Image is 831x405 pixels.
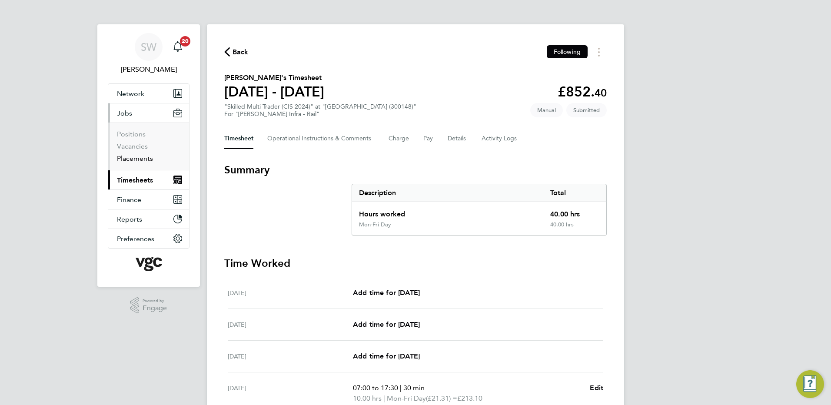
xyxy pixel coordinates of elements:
[228,383,353,404] div: [DATE]
[352,184,607,236] div: Summary
[224,256,607,270] h3: Time Worked
[224,110,416,118] div: For "[PERSON_NAME] Infra - Rail"
[448,128,468,149] button: Details
[387,393,426,404] span: Mon-Fri Day
[590,384,603,392] span: Edit
[353,384,398,392] span: 07:00 to 17:30
[590,383,603,393] a: Edit
[117,109,132,117] span: Jobs
[796,370,824,398] button: Engage Resource Center
[108,170,189,189] button: Timesheets
[228,351,353,362] div: [DATE]
[117,90,144,98] span: Network
[224,73,324,83] h2: [PERSON_NAME]'s Timesheet
[108,84,189,103] button: Network
[130,297,167,314] a: Powered byEngage
[228,288,353,298] div: [DATE]
[117,130,146,138] a: Positions
[117,142,148,150] a: Vacancies
[108,229,189,248] button: Preferences
[383,394,385,402] span: |
[591,45,607,59] button: Timesheets Menu
[543,184,606,202] div: Total
[353,394,382,402] span: 10.00 hrs
[180,36,190,46] span: 20
[117,196,141,204] span: Finance
[359,221,391,228] div: Mon-Fri Day
[353,351,420,362] a: Add time for [DATE]
[353,352,420,360] span: Add time for [DATE]
[595,86,607,99] span: 40
[482,128,518,149] button: Activity Logs
[117,215,142,223] span: Reports
[224,163,607,177] h3: Summary
[108,103,189,123] button: Jobs
[136,257,162,271] img: vgcgroup-logo-retina.png
[353,289,420,297] span: Add time for [DATE]
[233,47,249,57] span: Back
[400,384,402,392] span: |
[352,202,543,221] div: Hours worked
[554,48,581,56] span: Following
[389,128,409,149] button: Charge
[108,257,189,271] a: Go to home page
[267,128,375,149] button: Operational Instructions & Comments
[224,83,324,100] h1: [DATE] - [DATE]
[558,83,607,100] app-decimal: £852.
[228,319,353,330] div: [DATE]
[169,33,186,61] a: 20
[143,297,167,305] span: Powered by
[426,394,457,402] span: (£21.31) =
[108,33,189,75] a: SW[PERSON_NAME]
[353,320,420,329] span: Add time for [DATE]
[403,384,425,392] span: 30 min
[566,103,607,117] span: This timesheet is Submitted.
[352,184,543,202] div: Description
[97,24,200,287] nav: Main navigation
[353,288,420,298] a: Add time for [DATE]
[143,305,167,312] span: Engage
[543,202,606,221] div: 40.00 hrs
[547,45,588,58] button: Following
[108,209,189,229] button: Reports
[108,123,189,170] div: Jobs
[224,103,416,118] div: "Skilled Multi Trader (CIS 2024)" at "[GEOGRAPHIC_DATA] (300148)"
[224,128,253,149] button: Timesheet
[423,128,434,149] button: Pay
[117,154,153,163] a: Placements
[530,103,563,117] span: This timesheet was manually created.
[353,319,420,330] a: Add time for [DATE]
[224,46,249,57] button: Back
[108,64,189,75] span: Simon Woodcock
[141,41,156,53] span: SW
[457,394,482,402] span: £213.10
[117,235,154,243] span: Preferences
[543,221,606,235] div: 40.00 hrs
[117,176,153,184] span: Timesheets
[108,190,189,209] button: Finance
